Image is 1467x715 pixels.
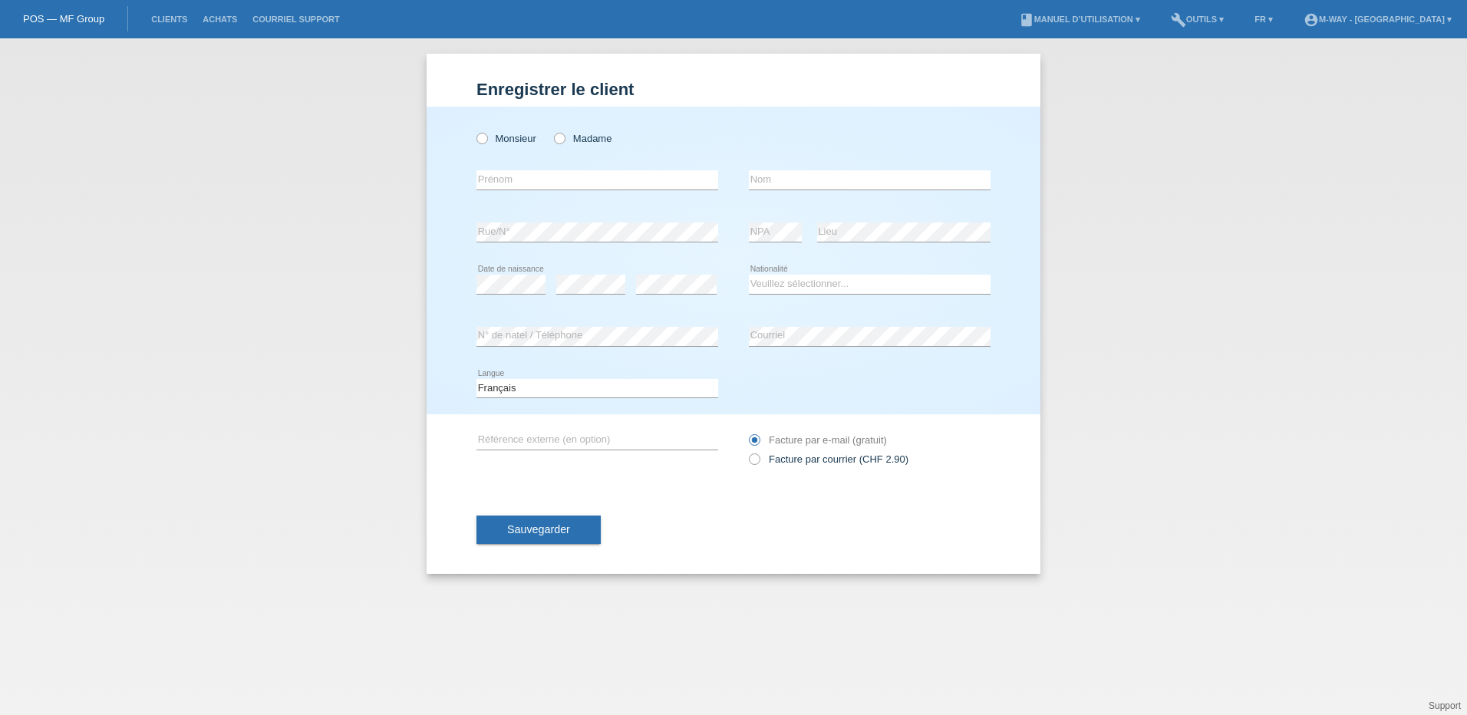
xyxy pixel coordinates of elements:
[245,15,347,24] a: Courriel Support
[554,133,564,143] input: Madame
[476,133,536,144] label: Monsieur
[143,15,195,24] a: Clients
[554,133,612,144] label: Madame
[23,13,104,25] a: POS — MF Group
[749,434,759,453] input: Facture par e-mail (gratuit)
[749,453,908,465] label: Facture par courrier (CHF 2.90)
[1171,12,1186,28] i: build
[1429,700,1461,711] a: Support
[1304,12,1319,28] i: account_circle
[1247,15,1281,24] a: FR ▾
[507,523,570,535] span: Sauvegarder
[195,15,245,24] a: Achats
[1296,15,1459,24] a: account_circlem-way - [GEOGRAPHIC_DATA] ▾
[476,133,486,143] input: Monsieur
[749,453,759,473] input: Facture par courrier (CHF 2.90)
[1019,12,1034,28] i: book
[1011,15,1148,24] a: bookManuel d’utilisation ▾
[476,516,601,545] button: Sauvegarder
[476,80,991,99] h1: Enregistrer le client
[1163,15,1231,24] a: buildOutils ▾
[749,434,887,446] label: Facture par e-mail (gratuit)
